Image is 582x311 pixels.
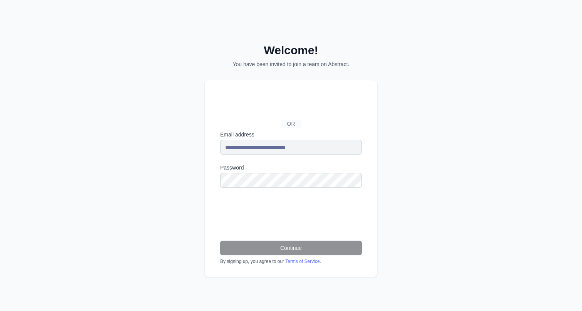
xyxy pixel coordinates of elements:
label: Email address [220,131,362,138]
a: Terms of Service [285,259,319,264]
button: Continue [220,241,362,255]
iframe: Sign in with Google Button [216,98,365,115]
span: OR [281,120,301,128]
div: By signing up, you agree to our . [220,258,362,264]
p: You have been invited to join a team on Abstract. [205,60,377,68]
label: Password [220,164,362,171]
iframe: reCAPTCHA [220,197,337,227]
h2: Welcome! [205,43,377,57]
